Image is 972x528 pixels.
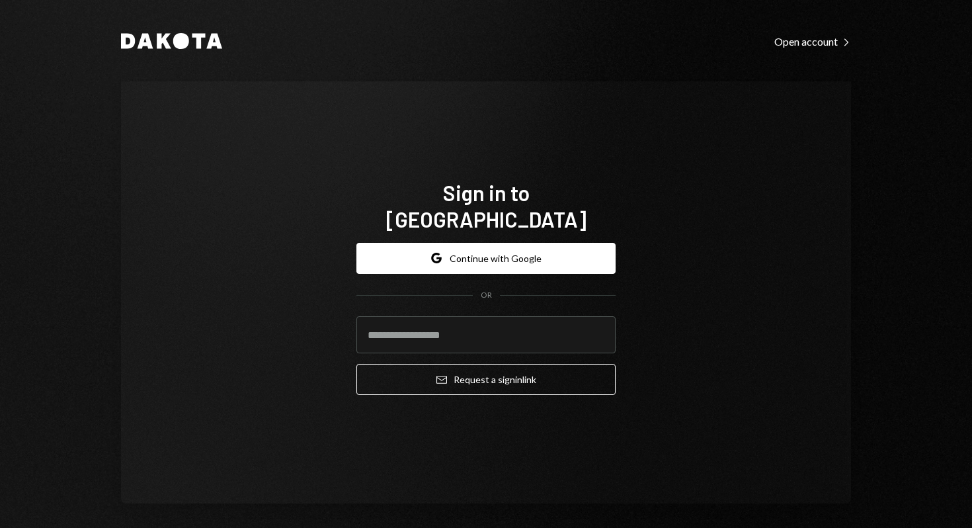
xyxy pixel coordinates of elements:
[356,243,616,274] button: Continue with Google
[774,34,851,48] a: Open account
[774,35,851,48] div: Open account
[481,290,492,301] div: OR
[356,179,616,232] h1: Sign in to [GEOGRAPHIC_DATA]
[356,364,616,395] button: Request a signinlink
